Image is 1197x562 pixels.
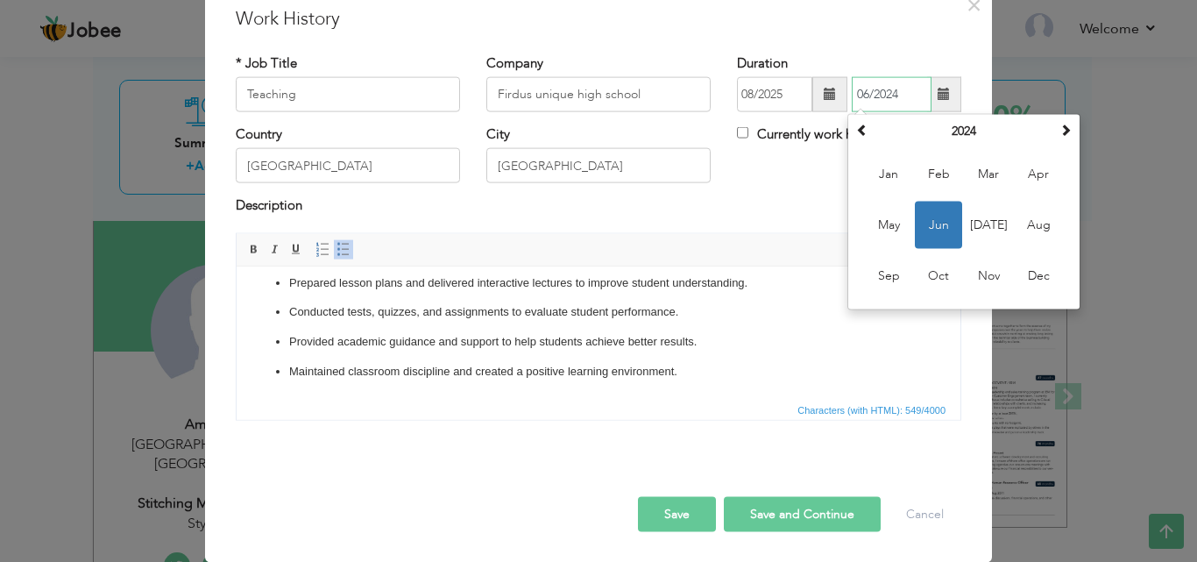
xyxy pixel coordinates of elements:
[236,53,297,72] label: * Job Title
[287,239,306,259] a: Underline
[965,253,1012,300] span: Nov
[486,125,510,144] label: City
[915,151,962,198] span: Feb
[889,496,961,531] button: Cancel
[313,239,332,259] a: Insert/Remove Numbered List
[1015,202,1062,249] span: Aug
[724,496,881,531] button: Save and Continue
[236,196,302,215] label: Description
[737,125,871,144] label: Currently work here
[915,202,962,249] span: Jun
[794,402,949,417] span: Characters (with HTML): 549/4000
[638,496,716,531] button: Save
[865,151,912,198] span: Jan
[965,151,1012,198] span: Mar
[865,253,912,300] span: Sep
[266,239,285,259] a: Italic
[486,53,543,72] label: Company
[856,124,868,136] span: Previous Year
[873,118,1055,145] th: Select Year
[244,239,264,259] a: Bold
[334,239,353,259] a: Insert/Remove Bulleted List
[737,127,748,139] input: Currently work here
[794,402,951,417] div: Statistics
[236,5,961,32] h3: Work History
[737,53,788,72] label: Duration
[865,202,912,249] span: May
[1015,253,1062,300] span: Dec
[852,77,931,112] input: Present
[1015,151,1062,198] span: Apr
[236,125,282,144] label: Country
[737,77,812,112] input: From
[915,253,962,300] span: Oct
[1059,124,1072,136] span: Next Year
[237,267,960,398] iframe: Rich Text Editor, workEditor
[965,202,1012,249] span: [DATE]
